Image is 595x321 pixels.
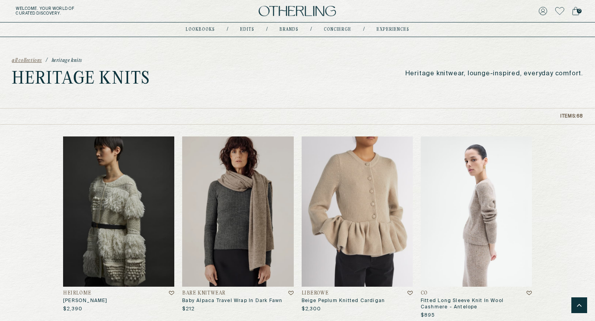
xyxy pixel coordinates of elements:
h4: Bare Knitwear [182,291,226,296]
h3: Beige Peplum Knitted Cardigan [302,298,413,304]
img: Baby Alpaca Travel Wrap in Dark Fawn [182,136,293,287]
p: $2,390 [63,306,82,312]
img: Beige Peplum Knitted Cardigan [302,136,413,287]
p: $212 [182,306,194,312]
p: $2,300 [302,306,321,312]
span: / [46,58,48,63]
h3: [PERSON_NAME] [63,298,174,304]
span: 0 [577,9,582,13]
a: experiences [377,28,409,32]
a: /Heritage Knits [46,58,82,63]
img: Vida Cardigan [63,136,174,287]
h3: Baby Alpaca Travel Wrap In Dark Fawn [182,298,293,304]
a: Beige Peplum Knitted CardiganLIBEROWEBeige Peplum Knitted Cardigan$2,300 [302,136,413,312]
h1: Heritage Knits [12,71,150,87]
a: Vida CardiganHeirlome[PERSON_NAME]$2,390 [63,136,174,312]
img: logo [259,6,336,17]
a: 0 [572,6,579,17]
span: Heritage Knits [52,58,82,63]
h5: Welcome . Your world of curated discovery. [16,6,185,16]
div: / [310,26,312,33]
a: Baby Alpaca Travel Wrap in Dark FawnBare KnitwearBaby Alpaca Travel Wrap In Dark Fawn$212 [182,136,293,312]
p: $895 [421,312,435,319]
h4: CO [421,291,428,296]
a: all collections [12,58,42,63]
a: Edits [240,28,254,32]
img: Fitted Long Sleeve Knit in Wool Cashmere - Antelope [421,136,532,287]
div: / [363,26,365,33]
h3: Fitted Long Sleeve Knit In Wool Cashmere - Antelope [421,298,532,310]
a: lookbooks [186,28,215,32]
div: / [266,26,268,33]
h4: Heirlome [63,291,91,296]
h4: LIBEROWE [302,291,329,296]
a: concierge [324,28,351,32]
p: Items: 68 [560,114,583,119]
div: / [227,26,228,33]
a: Brands [280,28,298,32]
p: Heritage knitwear, lounge-inspired, everyday comfort. [405,70,583,78]
a: Fitted Long Sleeve Knit in Wool Cashmere - AntelopeCOFitted Long Sleeve Knit In Wool Cashmere - A... [421,136,532,319]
